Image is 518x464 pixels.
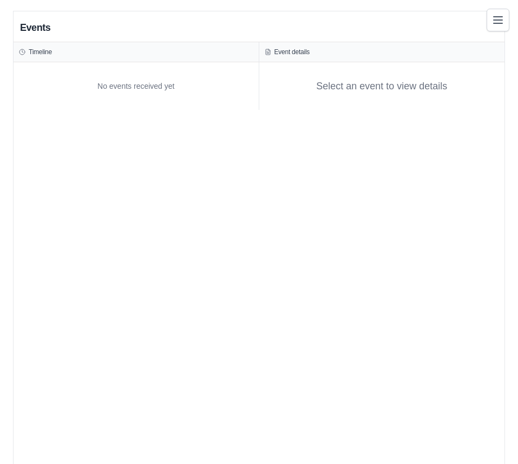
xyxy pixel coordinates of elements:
div: Select an event to view details [316,79,447,94]
button: Toggle navigation [487,9,509,31]
h2: Events [20,20,50,35]
div: No events received yet [19,68,253,104]
iframe: Chat Widget [464,412,518,464]
h3: Event details [274,48,310,56]
h3: Timeline [29,48,52,56]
